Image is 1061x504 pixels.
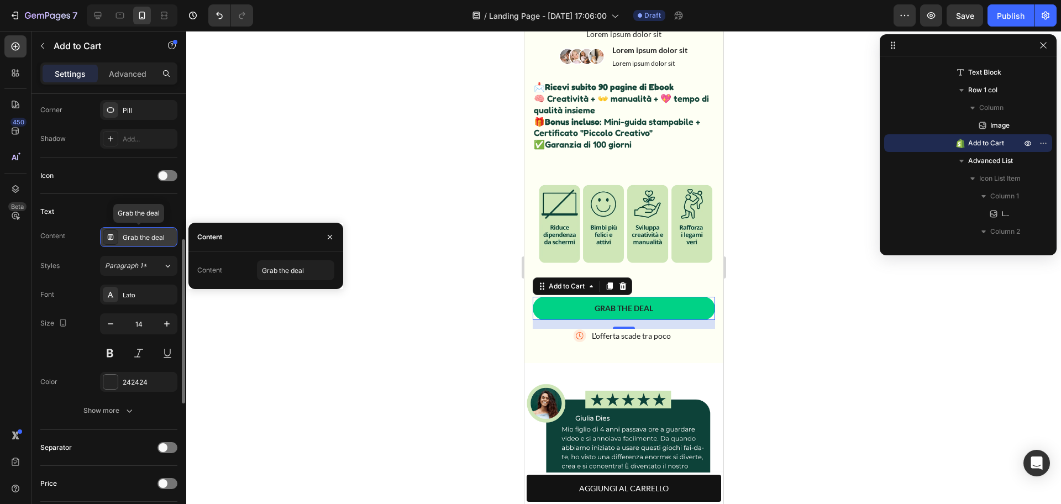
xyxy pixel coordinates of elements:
[197,232,222,242] div: Content
[4,4,82,27] button: 7
[8,202,27,211] div: Beta
[990,191,1019,202] span: Column 1
[40,134,66,144] div: Shadow
[968,138,1004,149] span: Add to Cart
[9,50,190,62] p: 📩
[54,39,148,53] p: Add to Cart
[40,207,54,217] div: Text
[9,108,190,119] p: ✅Garanzia di 100 giorni
[123,290,175,300] div: Lato
[197,265,222,275] div: Content
[40,290,54,300] div: Font
[40,377,57,387] div: Color
[70,272,129,282] div: Grab the deal
[979,102,1004,113] span: Column
[22,250,62,260] div: Add to Cart
[20,85,75,96] strong: Bonus incluso
[123,377,175,387] div: 242424
[20,50,149,61] strong: Ricevi subito 90 pagine di Ebook
[990,226,1020,237] span: Column 2
[1001,208,1010,219] span: Image
[644,11,661,20] span: Draft
[8,266,191,289] button: Grab the deal
[40,443,72,453] div: Separator
[979,173,1021,184] span: Icon List Item
[123,134,175,144] div: Add...
[40,401,177,421] button: Show more
[10,118,27,127] div: 450
[88,28,163,37] p: Lorem ipsum dolor sit
[968,155,1013,166] span: Advanced List
[990,120,1010,131] span: Image
[968,85,997,96] span: Row 1 col
[956,11,974,20] span: Save
[1023,450,1050,476] div: Open Intercom Messenger
[40,171,54,181] div: Icon
[105,261,147,271] span: Paragraph 1*
[83,405,135,416] div: Show more
[72,9,77,22] p: 7
[9,62,190,108] p: 🧠 Creatività + 👐 manualità + 💖 tempo di qualità insieme 🎁 : Mini-guida stampabile + Certificato "...
[997,10,1025,22] div: Publish
[40,316,70,331] div: Size
[88,14,163,24] p: Lorem ipsum dolor sit
[123,106,175,116] div: Pill
[40,105,62,115] div: Corner
[100,256,177,276] button: Paragraph 1*
[208,4,253,27] div: Undo/Redo
[40,231,65,241] div: Content
[947,4,983,27] button: Save
[988,4,1034,27] button: Publish
[484,10,487,22] span: /
[67,299,149,311] p: L'offerta scade tra poco
[109,68,146,80] p: Advanced
[123,233,175,243] div: Grab the deal
[49,298,62,311] img: gempages_536574112294765710-a95d1aa7-7695-424d-a933-16d476c1fcbf.svg
[489,10,607,22] span: Landing Page - [DATE] 17:06:00
[40,479,57,489] div: Price
[524,31,723,504] iframe: Design area
[55,68,86,80] p: Settings
[40,261,60,271] div: Styles
[968,67,1001,78] span: Text Block
[35,17,80,34] img: gempages_536574112294765710-2f024350-41da-413d-9c2d-6c99a00e2db9.png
